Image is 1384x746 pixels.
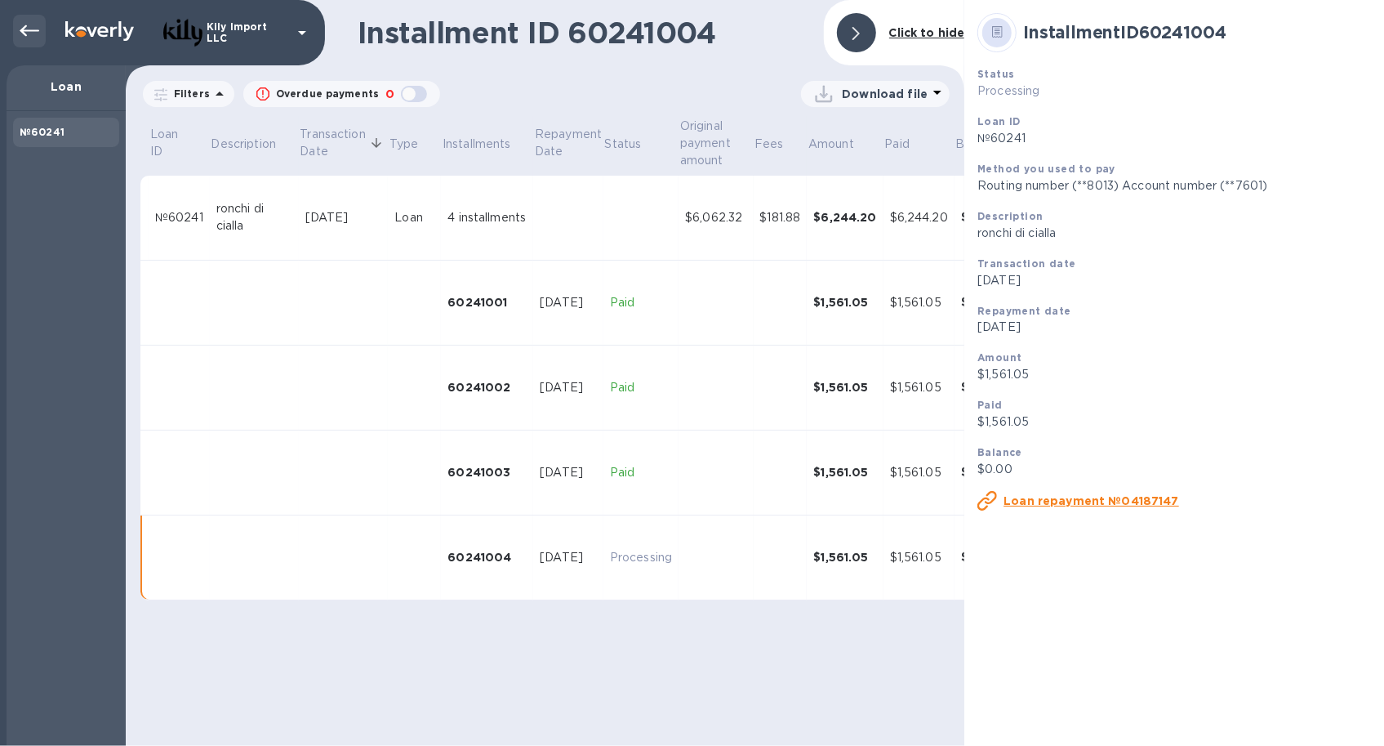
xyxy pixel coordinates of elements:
p: Overdue payments [276,87,379,101]
p: Amount [808,136,854,153]
div: $0.00 [961,294,1017,310]
b: Loan ID [977,115,1021,127]
p: Paid [884,136,910,153]
p: Filters [167,87,210,101]
span: Type [389,136,440,153]
button: Overdue payments0 [243,81,440,107]
b: Click to hide [889,26,965,39]
span: Amount [808,136,875,153]
span: Description [211,136,296,153]
div: 60241002 [447,379,527,395]
p: Paid [610,379,672,396]
div: $181.88 [760,209,801,226]
div: $6,062.32 [685,209,746,226]
div: [DATE] [305,209,382,226]
b: №60241 [20,126,65,138]
span: Paid [884,136,931,153]
div: №60241 [155,209,203,226]
b: Status [977,68,1014,80]
div: $1,561.05 [890,464,948,481]
div: [DATE] [540,549,597,566]
p: $1,561.05 [977,413,1371,431]
div: 60241004 [447,549,527,565]
p: ronchi di cialla [977,225,1371,242]
p: Processing [610,549,672,566]
div: $0.00 [961,209,1017,226]
div: $1,561.05 [813,294,876,310]
div: $1,561.05 [890,549,948,566]
img: Logo [65,21,134,41]
p: $1,561.05 [977,366,1371,383]
p: [DATE] [977,319,1371,336]
b: Amount [977,351,1021,364]
span: Installments [443,136,532,153]
div: $1,561.05 [813,464,876,480]
p: №60241 [977,130,1371,147]
span: Loan ID [150,126,208,160]
span: Original payment amount [680,118,752,169]
p: Installments [443,136,511,153]
b: Repayment date [977,305,1071,317]
span: Balance [956,136,1023,153]
div: 60241001 [447,294,527,310]
p: Kily Import LLC [207,21,288,44]
p: Download file [842,86,928,102]
b: Method you used to pay [977,163,1115,175]
p: Balance [956,136,1002,153]
div: $0.00 [961,379,1017,395]
div: ronchi di cialla [216,200,292,235]
div: [DATE] [540,294,597,311]
div: $1,561.05 [890,379,948,396]
b: Description [977,210,1043,222]
span: Transaction Date [300,126,386,160]
p: 0 [385,86,394,103]
p: Loan [20,78,113,95]
div: $6,244.20 [813,209,876,226]
p: Transaction Date [300,126,365,160]
div: $1,561.05 [813,379,876,395]
div: $1,561.05 [813,549,876,565]
p: [DATE] [977,272,1371,289]
p: Processing [977,83,1371,100]
p: Original payment amount [680,118,731,169]
b: Transaction date [977,257,1075,270]
p: Status [605,136,642,153]
div: [DATE] [540,464,597,481]
span: Fees [754,136,805,153]
p: Paid [610,464,672,481]
div: Loan [394,209,434,226]
div: $0.00 [961,549,1017,565]
div: $1,561.05 [890,294,948,311]
p: Type [389,136,419,153]
p: Description [211,136,275,153]
h1: Installment ID 60241004 [358,16,811,50]
p: Routing number (**8013) Account number (**7601) [977,177,1371,194]
div: $0.00 [961,464,1017,480]
u: Loan repayment №04187147 [1004,494,1179,507]
p: Repayment Date [535,126,602,160]
div: [DATE] [540,379,597,396]
div: 60241003 [447,464,527,480]
p: Fees [754,136,784,153]
b: Installment ID 60241004 [1023,22,1226,42]
b: Balance [977,446,1022,458]
p: Loan ID [150,126,187,160]
b: Paid [977,399,1003,411]
div: $6,244.20 [890,209,948,226]
p: Paid [610,294,672,311]
div: 4 installments [447,209,527,226]
p: $0.00 [977,461,1371,478]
